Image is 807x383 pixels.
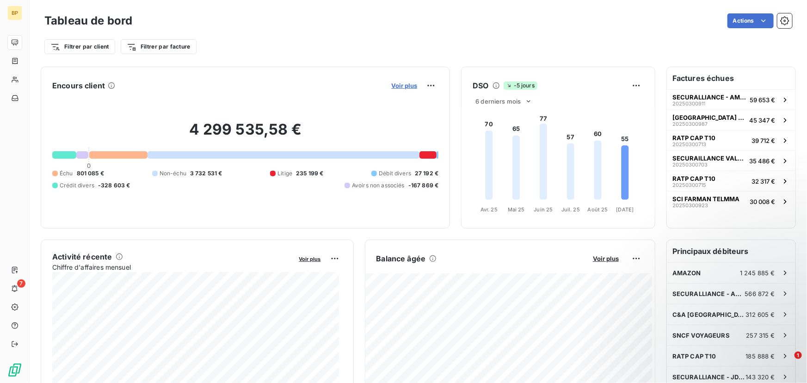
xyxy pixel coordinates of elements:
[534,206,553,213] tspan: Juin 25
[727,13,774,28] button: Actions
[121,39,197,54] button: Filtrer par facture
[672,290,745,297] span: SECURALLIANCE - AMAZON
[296,254,324,263] button: Voir plus
[415,169,438,178] span: 27 192 €
[672,182,706,188] span: 20250300715
[481,206,498,213] tspan: Avr. 25
[561,206,580,213] tspan: Juil. 25
[408,181,439,190] span: -167 869 €
[593,255,619,262] span: Voir plus
[44,39,115,54] button: Filtrer par client
[277,169,292,178] span: Litige
[508,206,525,213] tspan: Mai 25
[667,89,795,110] button: SECURALLIANCE - AMAZON2025030091159 653 €
[672,269,701,277] span: AMAZON
[672,195,739,203] span: SCI FARMAN TELMMA
[667,171,795,191] button: RATP CAP T102025030071532 317 €
[616,206,634,213] tspan: [DATE]
[672,114,745,121] span: [GEOGRAPHIC_DATA] [GEOGRAPHIC_DATA]
[160,169,186,178] span: Non-échu
[667,191,795,211] button: SCI FARMAN TELMMA2025030092330 008 €
[667,67,795,89] h6: Factures échues
[750,96,775,104] span: 59 653 €
[795,352,802,359] span: 1
[7,363,22,377] img: Logo LeanPay
[622,293,807,358] iframe: Intercom notifications message
[52,80,105,91] h6: Encours client
[352,181,405,190] span: Avoirs non associés
[52,262,293,272] span: Chiffre d'affaires mensuel
[746,373,775,381] span: 143 320 €
[667,240,795,262] h6: Principaux débiteurs
[672,142,706,147] span: 20250300713
[475,98,521,105] span: 6 derniers mois
[672,162,708,167] span: 20250300703
[752,137,775,144] span: 39 712 €
[749,117,775,124] span: 45 347 €
[667,150,795,171] button: SECURAILLANCE VALEO2025030070335 486 €
[672,203,708,208] span: 20250300923
[376,253,426,264] h6: Balance âgée
[77,169,104,178] span: 801 085 €
[672,101,705,106] span: 20250300911
[667,110,795,130] button: [GEOGRAPHIC_DATA] [GEOGRAPHIC_DATA]2025030098745 347 €
[7,6,22,20] div: BP
[60,181,94,190] span: Crédit divers
[98,181,130,190] span: -328 603 €
[776,352,798,374] iframe: Intercom live chat
[672,121,708,127] span: 20250300987
[588,206,608,213] tspan: Août 25
[672,154,745,162] span: SECURAILLANCE VALEO
[87,162,91,169] span: 0
[672,93,746,101] span: SECURALLIANCE - AMAZON
[590,254,622,263] button: Voir plus
[296,169,323,178] span: 235 199 €
[52,120,438,148] h2: 4 299 535,58 €
[749,157,775,165] span: 35 486 €
[52,251,112,262] h6: Activité récente
[44,12,132,29] h3: Tableau de bord
[740,269,775,277] span: 1 245 885 €
[504,81,537,90] span: -5 jours
[672,373,746,381] span: SECURALLIANCE - JD SPORTS
[60,169,73,178] span: Échu
[190,169,222,178] span: 3 732 531 €
[750,198,775,205] span: 30 008 €
[379,169,411,178] span: Débit divers
[672,175,715,182] span: RATP CAP T10
[391,82,417,89] span: Voir plus
[667,130,795,150] button: RATP CAP T102025030071339 712 €
[473,80,488,91] h6: DSO
[17,279,25,288] span: 7
[299,256,321,262] span: Voir plus
[388,81,420,90] button: Voir plus
[672,134,715,142] span: RATP CAP T10
[745,290,775,297] span: 566 872 €
[752,178,775,185] span: 32 317 €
